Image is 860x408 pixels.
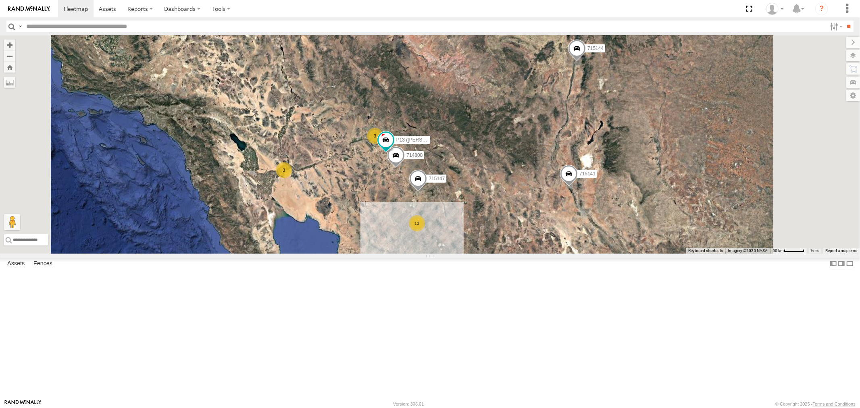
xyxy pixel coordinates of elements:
img: rand-logo.svg [8,6,50,12]
button: Map Scale: 50 km per 47 pixels [770,248,807,254]
button: Zoom in [4,40,15,50]
label: Hide Summary Table [846,258,854,269]
label: Search Query [17,21,23,32]
button: Drag Pegman onto the map to open Street View [4,214,20,230]
a: Report a map error [825,248,858,253]
span: 715147 [429,176,445,181]
label: Assets [3,258,29,269]
button: Zoom Home [4,62,15,73]
label: Dock Summary Table to the Right [837,258,845,269]
span: 50 km [773,248,784,253]
label: Measure [4,77,15,88]
div: Version: 308.01 [393,402,424,406]
button: Keyboard shortcuts [688,248,723,254]
label: Search Filter Options [827,21,844,32]
a: Terms (opens in new tab) [811,249,819,252]
div: © Copyright 2025 - [775,402,856,406]
span: 715141 [579,171,596,176]
button: Zoom out [4,50,15,62]
span: 715144 [587,46,604,51]
i: ? [815,2,828,15]
span: 714808 [406,152,423,158]
span: P13 ([PERSON_NAME]) [396,137,449,143]
label: Map Settings [846,90,860,101]
div: 3 [276,162,292,178]
a: Terms and Conditions [813,402,856,406]
div: Jason Ham [763,3,787,15]
div: 13 [409,215,425,231]
a: Visit our Website [4,400,42,408]
label: Dock Summary Table to the Left [829,258,837,269]
div: 3 [367,128,383,144]
span: Imagery ©2025 NASA [728,248,768,253]
label: Fences [29,258,56,269]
